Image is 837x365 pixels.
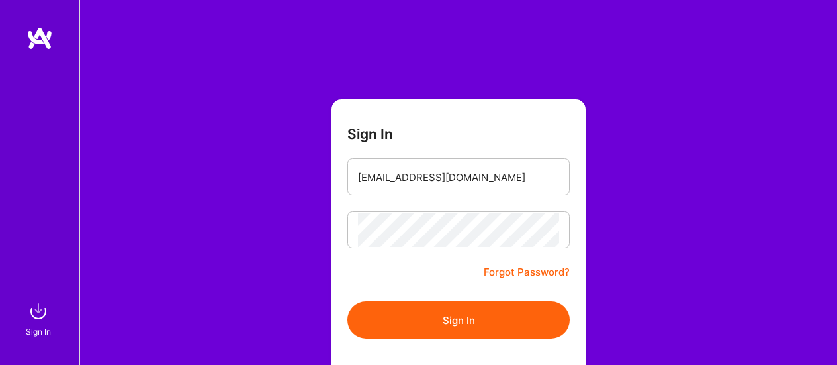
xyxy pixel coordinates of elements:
input: Email... [358,160,559,194]
a: sign inSign In [28,298,52,339]
div: Sign In [26,325,51,339]
img: sign in [25,298,52,325]
img: logo [26,26,53,50]
a: Forgot Password? [484,264,570,280]
button: Sign In [347,301,570,339]
h3: Sign In [347,126,393,142]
